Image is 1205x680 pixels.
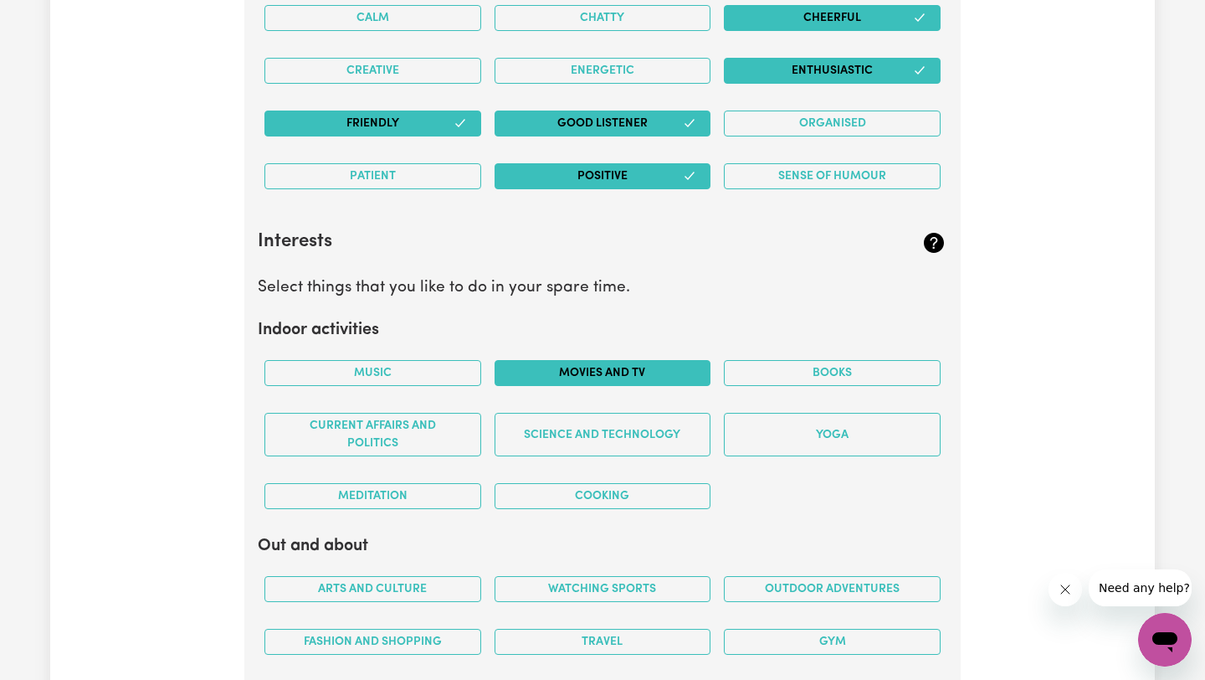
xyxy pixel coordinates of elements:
[258,276,947,301] p: Select things that you like to do in your spare time.
[264,576,481,602] button: Arts and Culture
[495,413,711,456] button: Science and Technology
[495,111,711,137] button: Good Listener
[264,111,481,137] button: Friendly
[258,536,947,556] h2: Out and about
[264,163,481,189] button: Patient
[1138,613,1192,667] iframe: Button to launch messaging window
[495,58,711,84] button: Energetic
[495,5,711,31] button: Chatty
[724,629,941,655] button: Gym
[724,58,941,84] button: Enthusiastic
[264,413,481,456] button: Current Affairs and Politics
[724,111,941,137] button: Organised
[264,629,481,655] button: Fashion and shopping
[264,483,481,509] button: Meditation
[495,360,711,386] button: Movies and TV
[258,231,833,254] h2: Interests
[264,360,481,386] button: Music
[264,5,481,31] button: Calm
[1089,569,1192,606] iframe: Message from company
[495,629,711,655] button: Travel
[264,58,481,84] button: Creative
[724,5,941,31] button: Cheerful
[724,360,941,386] button: Books
[258,320,947,340] h2: Indoor activities
[724,163,941,189] button: Sense of Humour
[495,483,711,509] button: Cooking
[495,576,711,602] button: Watching sports
[724,576,941,602] button: Outdoor adventures
[1049,573,1082,606] iframe: Close message
[495,163,711,189] button: Positive
[724,413,941,456] button: Yoga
